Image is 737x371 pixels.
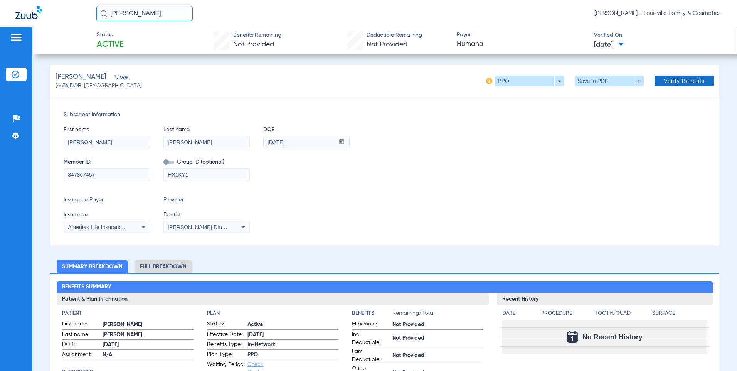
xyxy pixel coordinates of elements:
[457,39,587,49] span: Humana
[352,309,392,317] h4: Benefits
[541,309,592,320] app-breakdown-title: Procedure
[594,31,725,39] span: Verified On
[103,331,194,339] span: [PERSON_NAME]
[457,31,587,39] span: Payer
[103,341,194,349] span: [DATE]
[567,331,578,343] img: Calendar
[334,136,349,148] button: Open calendar
[352,320,390,329] span: Maximum:
[392,321,483,329] span: Not Provided
[103,351,194,359] span: N/A
[64,158,150,166] span: Member ID
[168,224,256,230] span: [PERSON_NAME] Dmd 1922216563
[367,41,407,48] span: Not Provided
[655,76,714,86] button: Verify Benefits
[10,33,22,42] img: hamburger-icon
[367,31,422,39] span: Deductible Remaining
[163,211,250,219] span: Dentist
[100,10,107,17] img: Search Icon
[207,309,338,317] h4: Plan
[64,211,150,219] span: Insurance
[64,111,706,119] span: Subscriber Information
[582,333,643,341] span: No Recent History
[207,331,245,340] span: Effective Date:
[595,309,650,317] h4: Tooth/Quad
[163,158,250,166] span: Group ID (optional)
[62,331,100,340] span: Last name:
[247,321,338,329] span: Active
[207,320,245,329] span: Status:
[97,39,124,50] span: Active
[233,31,281,39] span: Benefits Remaining
[497,293,713,305] h3: Recent History
[392,352,483,360] span: Not Provided
[541,309,592,317] h4: Procedure
[392,334,483,342] span: Not Provided
[57,260,128,273] li: Summary Breakdown
[502,309,535,317] h4: Date
[97,31,124,39] span: Status
[392,309,483,320] span: Remaining/Total
[57,293,488,305] h3: Patient & Plan Information
[163,196,250,204] span: Provider
[163,126,250,134] span: Last name
[352,309,392,320] app-breakdown-title: Benefits
[207,351,245,360] span: Plan Type:
[207,341,245,350] span: Benefits Type:
[247,341,338,349] span: In-Network
[68,224,139,230] span: Ameritas Life Insurance Corp.
[594,10,722,17] span: [PERSON_NAME] - Louisville Family & Cosmetic Dentistry
[263,126,350,134] span: DOB
[247,331,338,339] span: [DATE]
[247,351,338,359] span: PPO
[352,347,390,364] span: Fam. Deductible:
[502,309,535,320] app-breakdown-title: Date
[698,334,737,371] iframe: Chat Widget
[56,72,106,82] span: [PERSON_NAME]
[64,126,150,134] span: First name
[575,76,644,86] button: Save to PDF
[664,78,705,84] span: Verify Benefits
[15,6,42,19] img: Zuub Logo
[486,78,492,84] img: info-icon
[652,309,707,317] h4: Surface
[62,341,100,350] span: DOB:
[103,321,194,329] span: [PERSON_NAME]
[62,320,100,329] span: First name:
[270,130,295,133] mat-label: mm / dd / yyyy
[62,309,194,317] h4: Patient
[135,260,192,273] li: Full Breakdown
[594,40,624,50] span: [DATE]
[64,196,150,204] span: Insurance Payer
[495,76,564,86] button: PPO
[352,331,390,347] span: Ind. Deductible:
[652,309,707,320] app-breakdown-title: Surface
[62,351,100,360] span: Assignment:
[115,74,122,82] span: Close
[96,6,193,21] input: Search for patients
[57,281,713,293] h2: Benefits Summary
[56,82,142,90] span: (4636) DOB: [DEMOGRAPHIC_DATA]
[233,41,274,48] span: Not Provided
[595,309,650,320] app-breakdown-title: Tooth/Quad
